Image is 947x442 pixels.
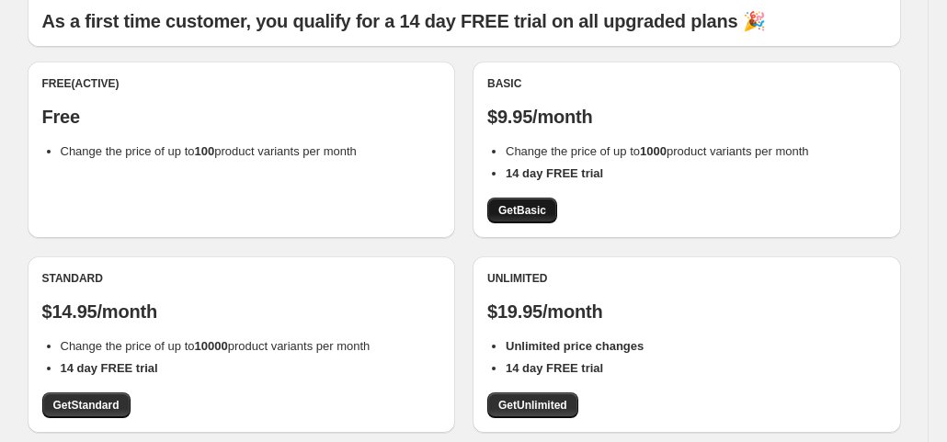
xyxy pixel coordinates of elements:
b: 14 day FREE trial [506,166,603,180]
b: Unlimited price changes [506,339,644,353]
b: As a first time customer, you qualify for a 14 day FREE trial on all upgraded plans 🎉 [42,11,766,31]
div: Free (Active) [42,76,441,91]
span: Get Standard [53,398,120,413]
span: Get Basic [498,203,546,218]
a: GetStandard [42,392,131,418]
div: Basic [487,76,886,91]
b: 100 [195,144,215,158]
a: GetUnlimited [487,392,578,418]
span: Change the price of up to product variants per month [506,144,809,158]
p: $14.95/month [42,300,441,323]
span: Change the price of up to product variants per month [61,144,357,158]
p: Free [42,106,441,128]
span: Change the price of up to product variants per month [61,339,371,353]
b: 14 day FREE trial [61,361,158,375]
div: Standard [42,271,441,286]
b: 10000 [195,339,228,353]
b: 14 day FREE trial [506,361,603,375]
a: GetBasic [487,198,557,223]
p: $19.95/month [487,300,886,323]
b: 1000 [640,144,667,158]
div: Unlimited [487,271,886,286]
p: $9.95/month [487,106,886,128]
span: Get Unlimited [498,398,567,413]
